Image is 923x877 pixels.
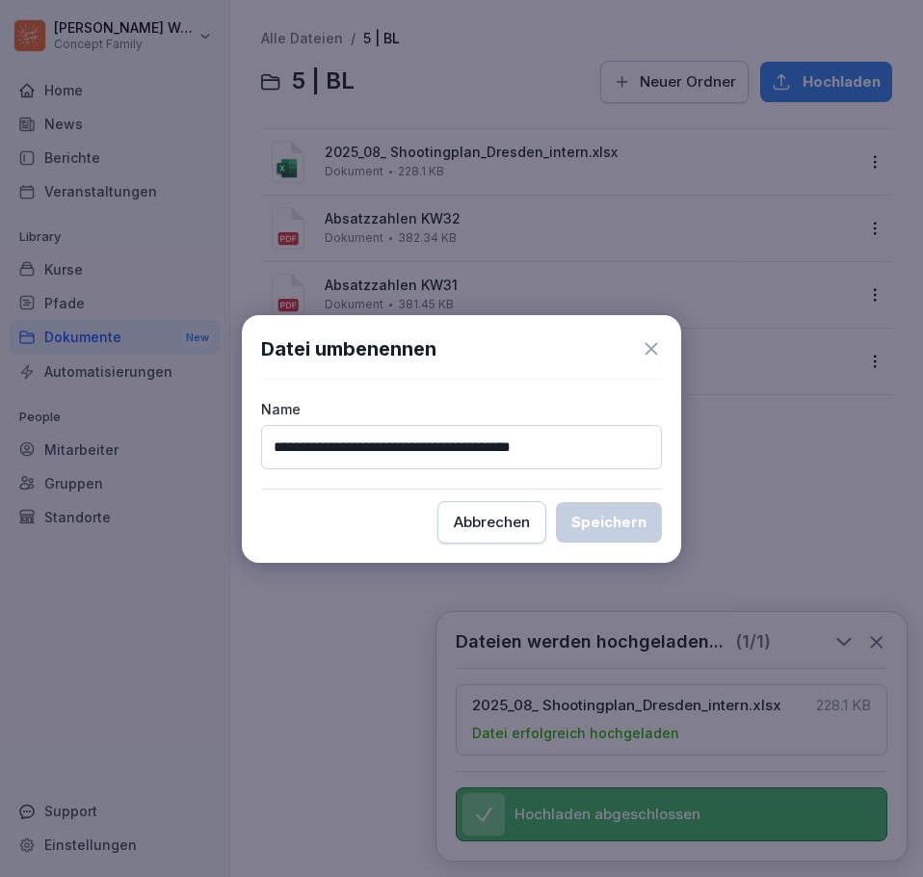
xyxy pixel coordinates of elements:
div: Speichern [571,512,646,533]
p: Name [261,399,662,419]
h1: Datei umbenennen [261,334,436,363]
div: Abbrechen [454,512,530,533]
button: Abbrechen [437,501,546,544]
button: Speichern [556,502,662,543]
